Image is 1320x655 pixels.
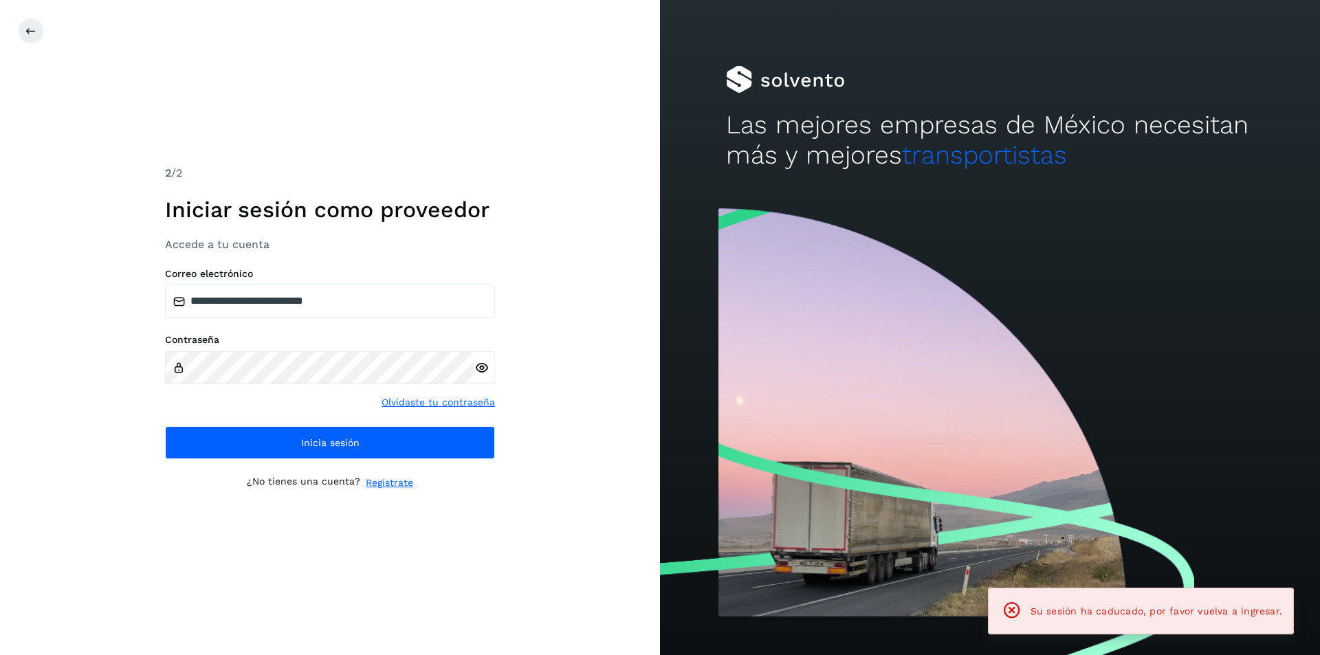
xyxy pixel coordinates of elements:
[366,476,413,490] a: Regístrate
[165,334,495,346] label: Contraseña
[382,395,495,410] a: Olvidaste tu contraseña
[165,238,495,251] h3: Accede a tu cuenta
[165,166,171,179] span: 2
[165,165,495,181] div: /2
[726,110,1254,171] h2: Las mejores empresas de México necesitan más y mejores
[902,140,1067,170] span: transportistas
[1031,606,1282,617] span: Su sesión ha caducado, por favor vuelva a ingresar.
[165,426,495,459] button: Inicia sesión
[165,197,495,223] h1: Iniciar sesión como proveedor
[165,268,495,280] label: Correo electrónico
[301,438,360,447] span: Inicia sesión
[247,476,360,490] p: ¿No tienes una cuenta?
